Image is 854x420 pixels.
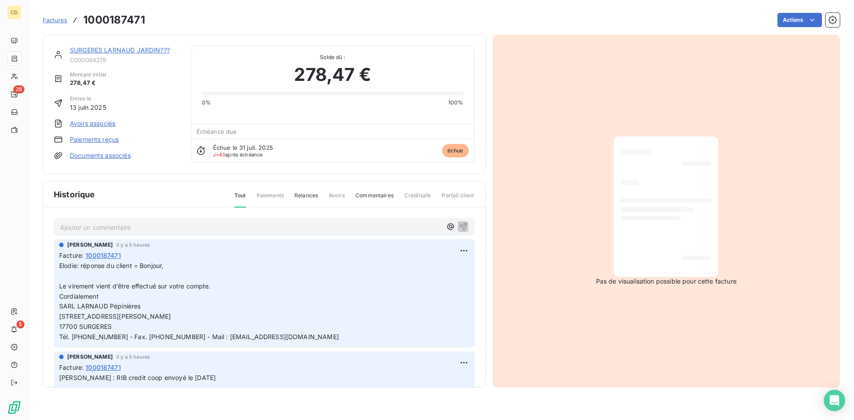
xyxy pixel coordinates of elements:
[117,242,150,248] span: il y a 5 heures
[442,144,469,157] span: échue
[59,262,163,269] span: Elodie: réponse du client = Bonjour,
[777,13,822,27] button: Actions
[67,241,113,249] span: [PERSON_NAME]
[59,312,171,320] span: [STREET_ADDRESS][PERSON_NAME]
[596,277,737,286] span: Pas de visualisation possible pour cette facture
[70,46,170,54] a: SURGERES LARNAUD JARDIN???
[70,56,180,64] span: C000094379
[70,71,106,79] span: Montant initial
[404,192,431,207] span: Creditsafe
[202,99,211,107] span: 0%
[7,400,21,415] img: Logo LeanPay
[59,333,339,340] span: Tél. [PHONE_NUMBER] - Fax. [PHONE_NUMBER] - Mail : [EMAIL_ADDRESS][DOMAIN_NAME]
[70,135,119,144] a: Paiements reçus
[54,188,95,200] span: Historique
[442,192,474,207] span: Portail client
[70,79,106,88] span: 278,47 €
[59,302,141,310] span: SARL LARNAUD Pépinières
[70,151,131,160] a: Documents associés
[43,16,67,24] a: Factures
[824,390,845,411] div: Open Intercom Messenger
[294,192,318,207] span: Relances
[213,144,273,151] span: Échue le 31 juil. 2025
[197,128,237,135] span: Échéance due
[85,251,121,260] span: 1000187471
[59,323,112,330] span: 17700 SURGERES
[16,320,24,328] span: 5
[7,5,21,20] div: CD
[294,61,371,88] span: 278,47 €
[59,251,84,260] span: Facture :
[117,354,150,360] span: il y a 5 heures
[70,119,115,128] a: Avoirs associés
[329,192,345,207] span: Avoirs
[85,363,121,372] span: 1000187471
[213,152,263,157] span: après échéance
[448,99,463,107] span: 100%
[70,95,106,103] span: Émise le
[70,103,106,112] span: 13 juin 2025
[257,192,284,207] span: Paiements
[59,292,99,300] span: Cordialement
[355,192,394,207] span: Commentaires
[59,374,216,381] span: [PERSON_NAME] : RIB credit coop envoyé le [DATE]
[213,152,226,158] span: J+43
[234,192,246,208] span: Tout
[67,353,113,361] span: [PERSON_NAME]
[59,282,211,290] span: Le virement vient d’être effectué sur votre compte.
[59,363,84,372] span: Facture :
[83,12,145,28] h3: 1000187471
[13,85,24,93] span: 28
[202,53,463,61] span: Solde dû :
